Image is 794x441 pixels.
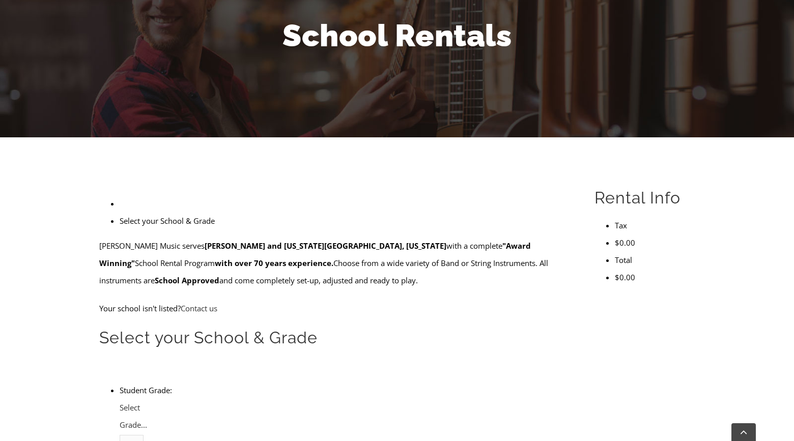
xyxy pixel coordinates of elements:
strong: School Approved [155,275,219,285]
span: Select Grade... [120,402,147,430]
p: Your school isn't listed? [99,300,571,317]
li: $0.00 [615,234,695,251]
li: $0.00 [615,269,695,286]
li: Total [615,251,695,269]
strong: with over 70 years experience. [215,258,333,268]
a: Contact us [181,303,217,313]
p: [PERSON_NAME] Music serves with a complete School Rental Program Choose from a wide variety of Ba... [99,237,571,289]
h1: School Rentals [99,14,695,57]
label: Student Grade: [120,385,172,395]
h2: Select your School & Grade [99,327,571,348]
li: Select your School & Grade [120,212,571,229]
h2: Rental Info [594,187,695,209]
strong: [PERSON_NAME] and [US_STATE][GEOGRAPHIC_DATA], [US_STATE] [205,241,446,251]
li: Tax [615,217,695,234]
